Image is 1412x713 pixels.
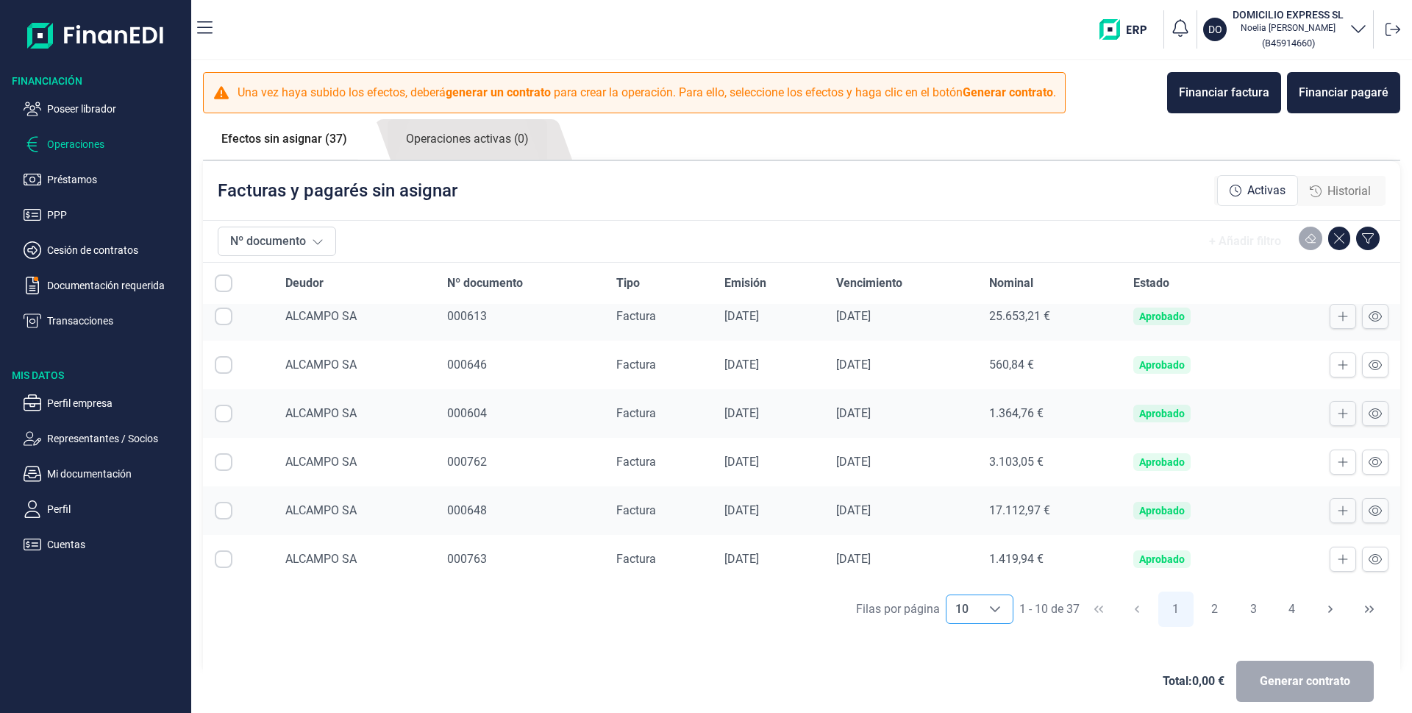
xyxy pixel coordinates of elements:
span: Nº documento [447,274,523,292]
div: Row Selected null [215,405,232,422]
p: PPP [47,206,185,224]
div: [DATE] [836,358,966,372]
button: Préstamos [24,171,185,188]
span: Nominal [989,274,1033,292]
button: Mi documentación [24,465,185,483]
p: Perfil empresa [47,394,185,412]
button: Cuentas [24,536,185,553]
button: First Page [1081,592,1116,627]
div: [DATE] [724,552,813,567]
div: [DATE] [836,552,966,567]
h3: DOMICILIO EXPRESS SL [1233,7,1344,22]
div: Row Selected null [215,259,232,277]
span: Factura [616,358,656,372]
span: Factura [616,503,656,517]
div: 25.653,21 € [989,309,1110,324]
p: Cuentas [47,536,185,553]
span: 000648 [447,503,487,517]
button: Transacciones [24,312,185,330]
div: Filas por página [856,600,940,618]
p: Representantes / Socios [47,430,185,447]
span: Factura [616,552,656,566]
a: Operaciones activas (0) [388,119,547,160]
p: Noelia [PERSON_NAME] [1233,22,1344,34]
div: [DATE] [836,455,966,469]
span: Vencimiento [836,274,902,292]
div: Historial [1298,177,1383,206]
div: Aprobado [1139,359,1185,371]
span: 000613 [447,309,487,323]
div: [DATE] [836,406,966,421]
div: 560,84 € [989,358,1110,372]
img: Logo de aplicación [27,12,165,59]
span: Factura [616,406,656,420]
span: 1 - 10 de 37 [1019,603,1080,615]
div: 1.419,94 € [989,552,1110,567]
button: Poseer librador [24,100,185,118]
span: ALCAMPO SA [285,503,357,517]
span: 10 [946,595,977,623]
button: Financiar factura [1167,72,1281,113]
p: DO [1208,22,1222,37]
p: Transacciones [47,312,185,330]
div: Row Selected null [215,308,232,325]
div: Financiar factura [1179,84,1269,102]
span: 000604 [447,406,487,420]
div: Aprobado [1139,553,1185,565]
b: Generar contrato [963,85,1053,99]
button: PPP [24,206,185,224]
p: Cesión de contratos [47,241,185,259]
div: Row Selected null [215,502,232,519]
div: 3.103,05 € [989,455,1110,469]
div: Row Selected null [215,453,232,471]
div: Row Selected null [215,356,232,374]
span: Activas [1247,182,1286,199]
button: Nº documento [218,227,336,256]
button: Page 4 [1274,592,1310,627]
p: Perfil [47,500,185,518]
button: Cesión de contratos [24,241,185,259]
button: Next Page [1313,592,1348,627]
p: Mi documentación [47,465,185,483]
div: [DATE] [836,309,966,324]
span: Tipo [616,274,640,292]
span: ALCAMPO SA [285,455,357,469]
div: Aprobado [1139,505,1185,517]
button: Page 2 [1197,592,1232,627]
button: Financiar pagaré [1287,72,1400,113]
p: Poseer librador [47,100,185,118]
button: Operaciones [24,135,185,153]
button: Previous Page [1119,592,1155,627]
p: Operaciones [47,135,185,153]
div: [DATE] [724,503,813,518]
span: ALCAMPO SA [285,358,357,372]
button: Page 3 [1235,592,1271,627]
div: All items unselected [215,274,232,292]
div: [DATE] [724,309,813,324]
button: Perfil empresa [24,394,185,412]
small: Copiar cif [1262,38,1315,49]
div: [DATE] [724,358,813,372]
button: Documentación requerida [24,277,185,294]
span: Historial [1327,182,1371,200]
div: [DATE] [836,503,966,518]
p: Documentación requerida [47,277,185,294]
button: Last Page [1352,592,1387,627]
div: Activas [1217,175,1298,206]
div: 17.112,97 € [989,503,1110,518]
div: Aprobado [1139,311,1185,322]
button: Perfil [24,500,185,518]
span: 000762 [447,455,487,469]
div: [DATE] [724,406,813,421]
span: Emisión [724,274,766,292]
div: 1.364,76 € [989,406,1110,421]
span: Factura [616,455,656,469]
b: generar un contrato [446,85,551,99]
button: DODOMICILIO EXPRESS SLNoelia [PERSON_NAME](B45914660) [1203,7,1367,52]
span: ALCAMPO SA [285,406,357,420]
span: Total: 0,00 € [1163,673,1224,690]
a: Efectos sin asignar (37) [203,119,366,159]
span: Deudor [285,274,324,292]
span: Factura [616,309,656,323]
span: 000646 [447,358,487,372]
